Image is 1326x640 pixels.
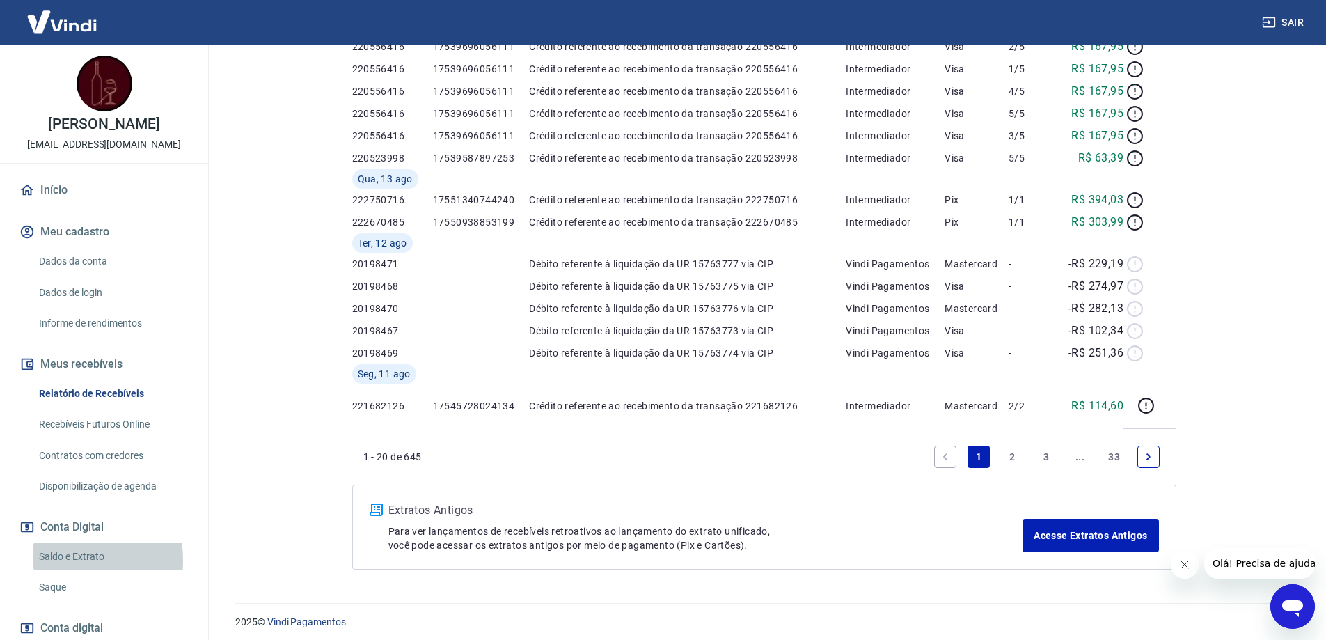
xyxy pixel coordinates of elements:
p: 1/5 [1009,62,1057,76]
p: 2/5 [1009,40,1057,54]
iframe: Fechar mensagem [1171,551,1199,579]
p: - [1009,346,1057,360]
p: Visa [945,62,1009,76]
p: Crédito referente ao recebimento da transação 220556416 [529,84,846,98]
p: Vindi Pagamentos [846,324,945,338]
span: Conta digital [40,618,103,638]
p: Vindi Pagamentos [846,257,945,271]
p: 221682126 [352,399,433,413]
p: 17539696056111 [433,40,530,54]
p: Crédito referente ao recebimento da transação 221682126 [529,399,846,413]
p: [PERSON_NAME] [48,117,159,132]
p: -R$ 251,36 [1068,345,1123,361]
a: Informe de rendimentos [33,309,191,338]
p: 17545728024134 [433,399,530,413]
p: Vindi Pagamentos [846,279,945,293]
p: 17539696056111 [433,129,530,143]
a: Acesse Extratos Antigos [1023,519,1158,552]
p: Crédito referente ao recebimento da transação 220556416 [529,107,846,120]
p: 220556416 [352,62,433,76]
p: -R$ 229,19 [1068,256,1123,272]
p: Pix [945,215,1009,229]
img: ícone [370,504,383,516]
a: Recebíveis Futuros Online [33,410,191,439]
p: Visa [945,346,1009,360]
span: Ter, 12 ago [358,236,407,250]
p: Crédito referente ao recebimento da transação 220556416 [529,40,846,54]
p: - [1009,302,1057,315]
a: Dados de login [33,279,191,307]
p: Débito referente à liquidação da UR 15763775 via CIP [529,279,846,293]
p: 4/5 [1009,84,1057,98]
p: Pix [945,193,1009,207]
a: Disponibilização de agenda [33,472,191,501]
img: Vindi [17,1,107,43]
p: Extratos Antigos [388,502,1023,519]
p: Intermediador [846,151,945,165]
p: Visa [945,84,1009,98]
p: 1/1 [1009,193,1057,207]
p: 220556416 [352,129,433,143]
a: Page 1 is your current page [968,446,990,468]
p: Visa [945,107,1009,120]
p: R$ 167,95 [1071,127,1123,144]
p: 1/1 [1009,215,1057,229]
p: Visa [945,40,1009,54]
p: Vindi Pagamentos [846,302,945,315]
p: 220523998 [352,151,433,165]
iframe: Mensagem da empresa [1204,548,1315,579]
a: Relatório de Recebíveis [33,380,191,408]
img: 1cbb7641-76d3-4fdf-becb-274238083d16.jpeg [77,56,132,111]
p: 20198469 [352,346,433,360]
span: Olá! Precisa de ajuda? [8,10,117,21]
p: R$ 394,03 [1071,192,1123,208]
p: Crédito referente ao recebimento da transação 220556416 [529,62,846,76]
p: -R$ 102,34 [1068,322,1123,339]
a: Page 2 [1002,446,1024,468]
p: 3/5 [1009,129,1057,143]
p: 17539587897253 [433,151,530,165]
span: Seg, 11 ago [358,367,411,381]
p: R$ 167,95 [1071,83,1123,100]
p: Débito referente à liquidação da UR 15763774 via CIP [529,346,846,360]
p: R$ 167,95 [1071,105,1123,122]
p: -R$ 274,97 [1068,278,1123,295]
p: Vindi Pagamentos [846,346,945,360]
p: Débito referente à liquidação da UR 15763776 via CIP [529,302,846,315]
p: R$ 167,95 [1071,61,1123,77]
p: 20198470 [352,302,433,315]
p: Crédito referente ao recebimento da transação 220556416 [529,129,846,143]
p: Intermediador [846,399,945,413]
p: Crédito referente ao recebimento da transação 220523998 [529,151,846,165]
p: 222670485 [352,215,433,229]
button: Meu cadastro [17,217,191,247]
p: Crédito referente ao recebimento da transação 222670485 [529,215,846,229]
ul: Pagination [929,440,1165,474]
p: 17539696056111 [433,107,530,120]
p: Intermediador [846,107,945,120]
a: Previous page [934,446,956,468]
button: Sair [1259,10,1309,36]
p: 20198467 [352,324,433,338]
p: -R$ 282,13 [1068,300,1123,317]
p: 17550938853199 [433,215,530,229]
p: Débito referente à liquidação da UR 15763777 via CIP [529,257,846,271]
p: Intermediador [846,193,945,207]
a: Jump forward [1069,446,1091,468]
p: Intermediador [846,129,945,143]
p: 2/2 [1009,399,1057,413]
iframe: Botão para abrir a janela de mensagens [1270,584,1315,629]
p: 220556416 [352,40,433,54]
p: R$ 303,99 [1071,214,1123,231]
p: 220556416 [352,107,433,120]
p: - [1009,257,1057,271]
a: Next page [1137,446,1160,468]
p: 17539696056111 [433,84,530,98]
p: Intermediador [846,215,945,229]
a: Vindi Pagamentos [267,616,346,627]
p: Mastercard [945,257,1009,271]
p: Intermediador [846,40,945,54]
p: 5/5 [1009,151,1057,165]
a: Page 3 [1035,446,1057,468]
p: Visa [945,151,1009,165]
